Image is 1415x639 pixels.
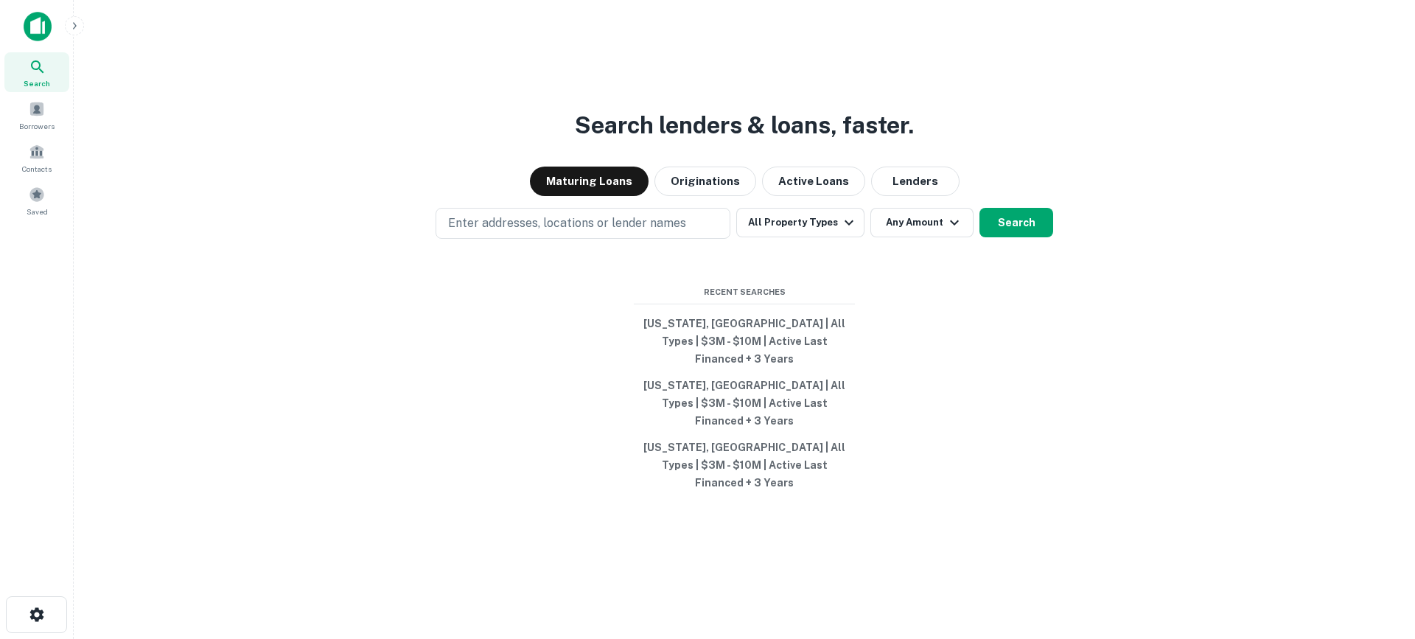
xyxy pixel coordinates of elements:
[436,208,730,239] button: Enter addresses, locations or lender names
[979,208,1053,237] button: Search
[654,167,756,196] button: Originations
[736,208,864,237] button: All Property Types
[24,12,52,41] img: capitalize-icon.png
[448,214,686,232] p: Enter addresses, locations or lender names
[870,208,974,237] button: Any Amount
[19,120,55,132] span: Borrowers
[27,206,48,217] span: Saved
[1341,521,1415,592] iframe: Chat Widget
[634,286,855,298] span: Recent Searches
[634,372,855,434] button: [US_STATE], [GEOGRAPHIC_DATA] | All Types | $3M - $10M | Active Last Financed + 3 Years
[762,167,865,196] button: Active Loans
[530,167,649,196] button: Maturing Loans
[4,52,69,92] a: Search
[24,77,50,89] span: Search
[575,108,914,143] h3: Search lenders & loans, faster.
[634,310,855,372] button: [US_STATE], [GEOGRAPHIC_DATA] | All Types | $3M - $10M | Active Last Financed + 3 Years
[4,95,69,135] a: Borrowers
[4,138,69,178] a: Contacts
[634,434,855,496] button: [US_STATE], [GEOGRAPHIC_DATA] | All Types | $3M - $10M | Active Last Financed + 3 Years
[871,167,960,196] button: Lenders
[4,181,69,220] a: Saved
[22,163,52,175] span: Contacts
